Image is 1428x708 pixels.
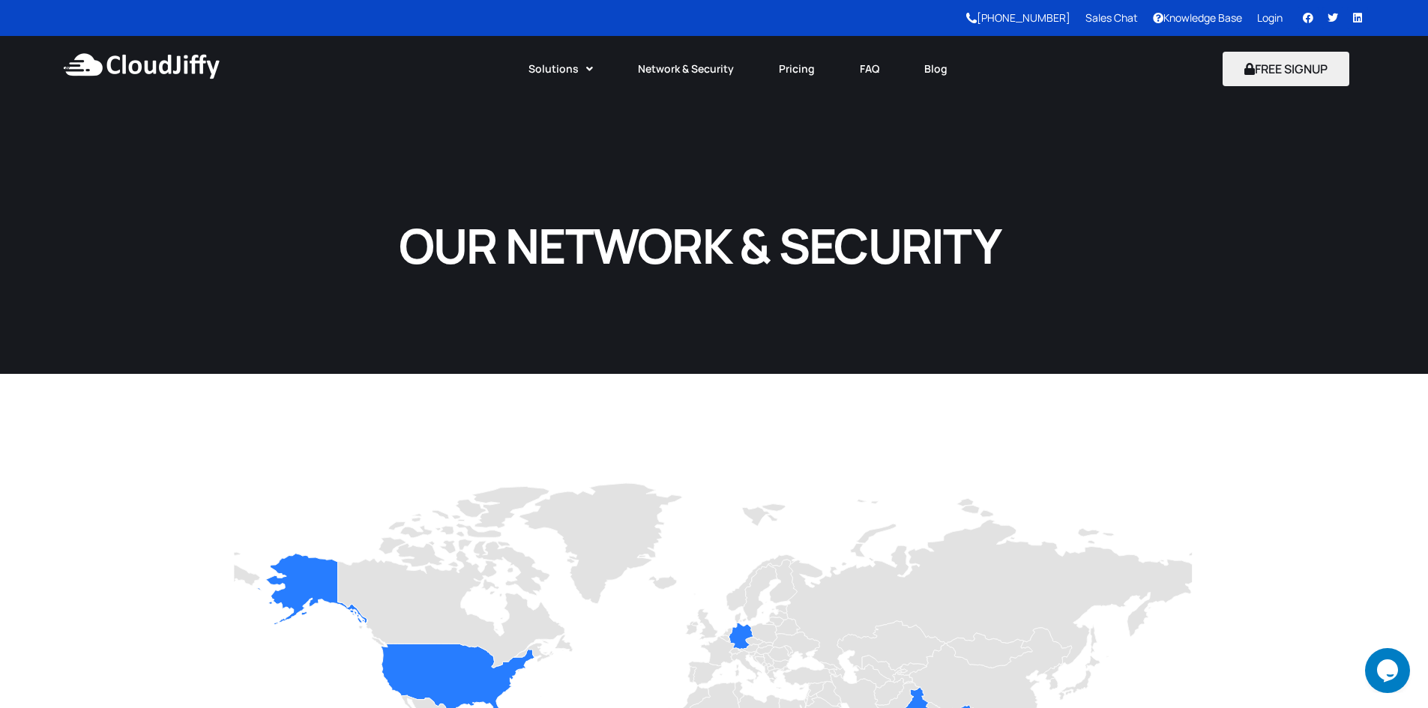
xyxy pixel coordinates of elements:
[1223,52,1349,86] button: FREE SIGNUP
[1153,10,1242,25] a: Knowledge Base
[350,214,1049,276] h1: OUR NETWORK & SECURITY
[1257,10,1283,25] a: Login
[902,52,970,85] a: Blog
[615,52,756,85] a: Network & Security
[837,52,902,85] a: FAQ
[1085,10,1138,25] a: Sales Chat
[756,52,837,85] a: Pricing
[966,10,1070,25] a: [PHONE_NUMBER]
[1223,61,1349,77] a: FREE SIGNUP
[506,52,615,85] a: Solutions
[1365,648,1413,693] iframe: chat widget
